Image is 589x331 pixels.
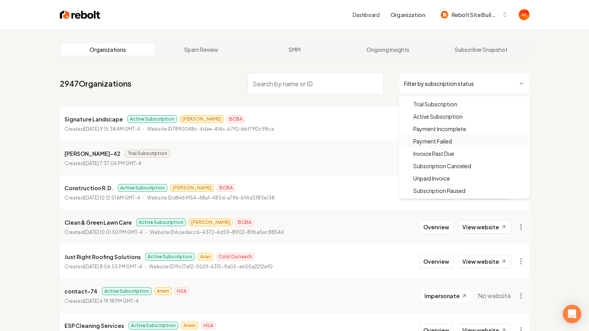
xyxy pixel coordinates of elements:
[413,113,463,120] span: Active Subscription
[413,162,471,170] span: Subscription Canceled
[413,187,465,195] span: Subscription Paused
[413,137,452,145] span: Payment Failed
[413,125,466,133] span: Payment Incomplete
[413,150,454,157] span: Invoice Past Due
[413,100,457,108] span: Trial Subscription
[413,174,450,182] span: Unpaid Invoice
